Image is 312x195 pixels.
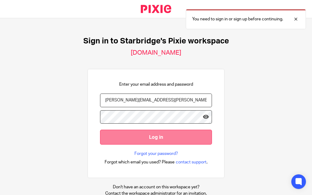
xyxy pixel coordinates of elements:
span: contact support [176,159,206,165]
a: Forgot your password? [134,151,178,157]
input: Log in [100,130,212,145]
input: name@example.com [100,94,212,107]
p: Don't have an account on this workspace yet? [105,184,207,190]
p: Enter your email address and password [119,81,193,87]
h2: [DOMAIN_NAME] [131,49,181,57]
div: . [105,159,208,166]
h1: Sign in to Starbridge's Pixie workspace [83,36,229,46]
p: You need to sign in or sign up before continuing. [192,16,283,22]
span: Forgot which email you used? Please [105,159,175,165]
